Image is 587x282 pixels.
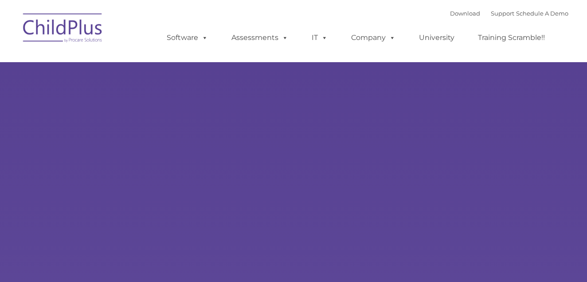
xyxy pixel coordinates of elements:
font: | [450,10,568,17]
a: Software [158,29,217,47]
a: Support [491,10,514,17]
a: Schedule A Demo [516,10,568,17]
img: ChildPlus by Procare Solutions [19,7,107,52]
a: Training Scramble!! [469,29,554,47]
a: IT [303,29,337,47]
a: Company [342,29,404,47]
a: University [410,29,463,47]
a: Download [450,10,480,17]
a: Assessments [223,29,297,47]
